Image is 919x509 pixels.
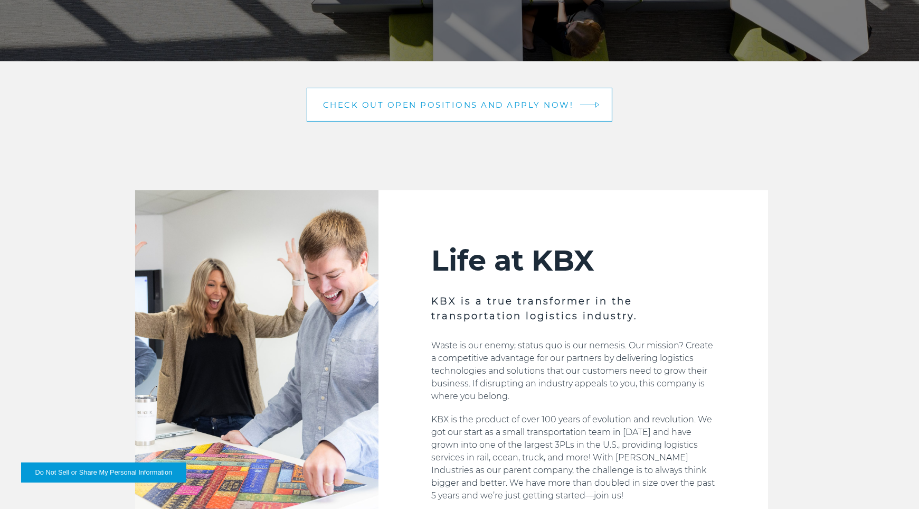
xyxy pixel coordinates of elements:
[595,102,600,108] img: arrow
[323,101,574,109] span: Check out open positions and apply now!
[431,339,715,403] p: Waste is our enemy; status quo is our nemesis. Our mission? Create a competitive advantage for ou...
[307,88,613,122] a: Check out open positions and apply now! arrow arrow
[431,413,715,502] p: KBX is the product of over 100 years of evolution and revolution. We got our start as a small tra...
[431,294,715,323] h3: KBX is a true transformer in the transportation logistics industry.
[21,462,186,483] button: Do Not Sell or Share My Personal Information
[431,243,715,278] h2: Life at KBX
